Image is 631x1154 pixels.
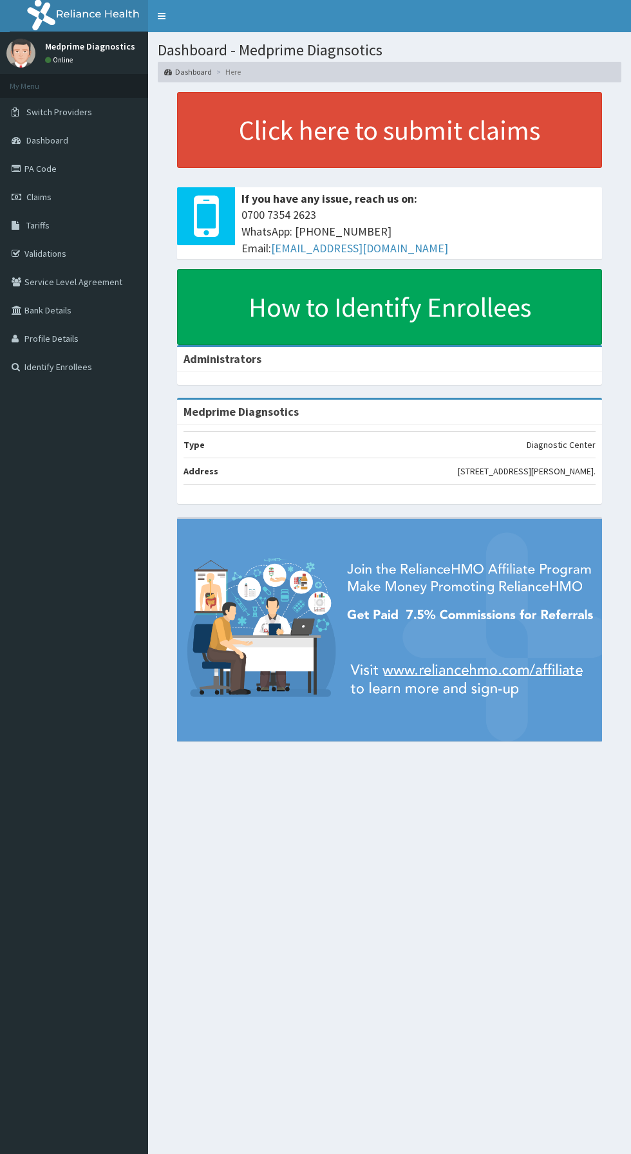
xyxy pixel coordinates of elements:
span: Claims [26,191,52,203]
a: [EMAIL_ADDRESS][DOMAIN_NAME] [271,241,448,256]
b: If you have any issue, reach us on: [241,191,417,206]
h1: Dashboard - Medprime Diagnsotics [158,42,621,59]
p: Diagnostic Center [527,438,596,451]
p: [STREET_ADDRESS][PERSON_NAME]. [458,465,596,478]
img: provider-team-banner.png [177,519,602,741]
img: User Image [6,39,35,68]
b: Administrators [184,351,261,366]
span: Switch Providers [26,106,92,118]
b: Address [184,465,218,477]
span: 0700 7354 2623 WhatsApp: [PHONE_NUMBER] Email: [241,207,596,256]
a: How to Identify Enrollees [177,269,602,345]
a: Dashboard [164,66,212,77]
span: Dashboard [26,135,68,146]
strong: Medprime Diagnsotics [184,404,299,419]
p: Medprime Diagnostics [45,42,135,51]
a: Online [45,55,76,64]
b: Type [184,439,205,451]
a: Click here to submit claims [177,92,602,168]
span: Tariffs [26,219,50,231]
li: Here [213,66,241,77]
